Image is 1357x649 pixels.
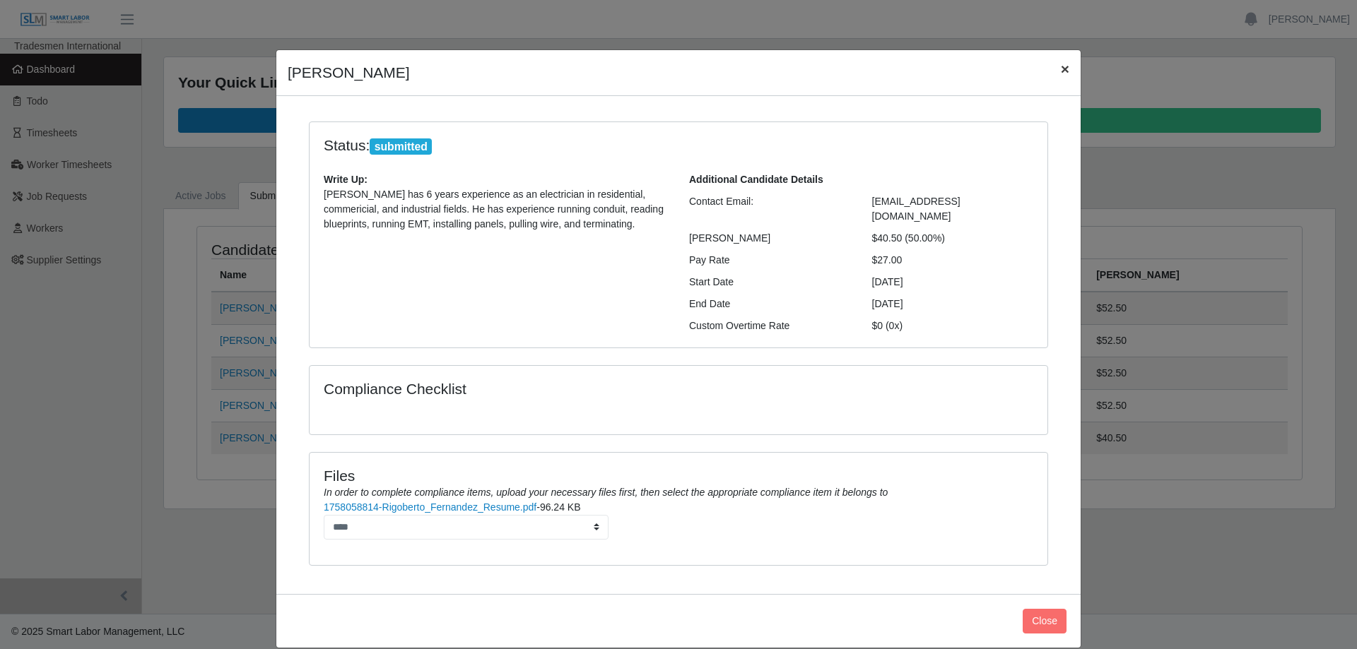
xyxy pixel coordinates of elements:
span: 96.24 KB [540,501,581,513]
li: - [324,500,1033,540]
div: Pay Rate [678,253,862,268]
h4: Compliance Checklist [324,380,789,398]
p: [PERSON_NAME] has 6 years experience as an electrician in residential, commericial, and industria... [324,187,668,232]
span: × [1061,61,1069,77]
div: Contact Email: [678,194,862,224]
span: [DATE] [872,298,903,309]
div: [PERSON_NAME] [678,231,862,246]
a: 1758058814-Rigoberto_Fernandez_Resume.pdf [324,501,536,513]
span: [EMAIL_ADDRESS][DOMAIN_NAME] [872,196,961,222]
h4: Files [324,467,1033,484]
h4: Status: [324,136,851,155]
button: Close [1050,50,1081,88]
h4: [PERSON_NAME] [288,61,410,84]
div: [DATE] [862,275,1045,290]
div: $27.00 [862,253,1045,268]
b: Write Up: [324,174,368,185]
div: Start Date [678,275,862,290]
b: Additional Candidate Details [689,174,823,185]
span: submitted [370,138,432,155]
div: End Date [678,297,862,311]
i: In order to complete compliance items, upload your necessary files first, then select the appropr... [324,487,888,498]
div: Custom Overtime Rate [678,318,862,333]
button: Close [1023,609,1067,633]
span: $0 (0x) [872,320,903,331]
div: $40.50 (50.00%) [862,231,1045,246]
